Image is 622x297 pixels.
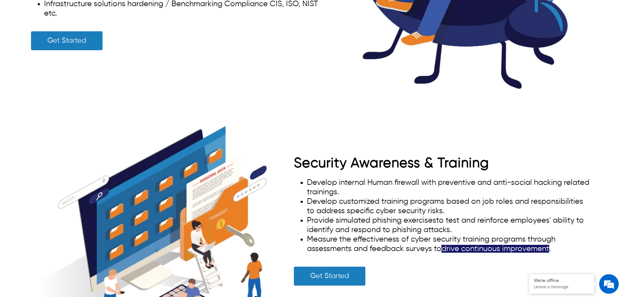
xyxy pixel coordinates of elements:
li: to test and reinforce employees' ability to identify and respond to phishing attacks. [307,216,591,235]
li: Devel [307,178,591,197]
p: Leave a message [534,285,589,290]
span: Provide simulated phishing exercises [307,216,436,224]
li: Measure the effectiveness of cyber security training programs through assessments and feedback su... [307,235,591,254]
h2: Security Awareness & Training [294,155,591,171]
div: We're offline [534,278,589,284]
span: Develop customized training programs based on job roles and responsibilities to address specific ... [307,198,583,215]
span: op internal Human firewall with preventive and anti-social hacking related trainings. [307,179,589,196]
a: Get Started [31,31,103,50]
a: Get Started [294,267,365,286]
span: drive continuous improvement [441,245,549,253]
